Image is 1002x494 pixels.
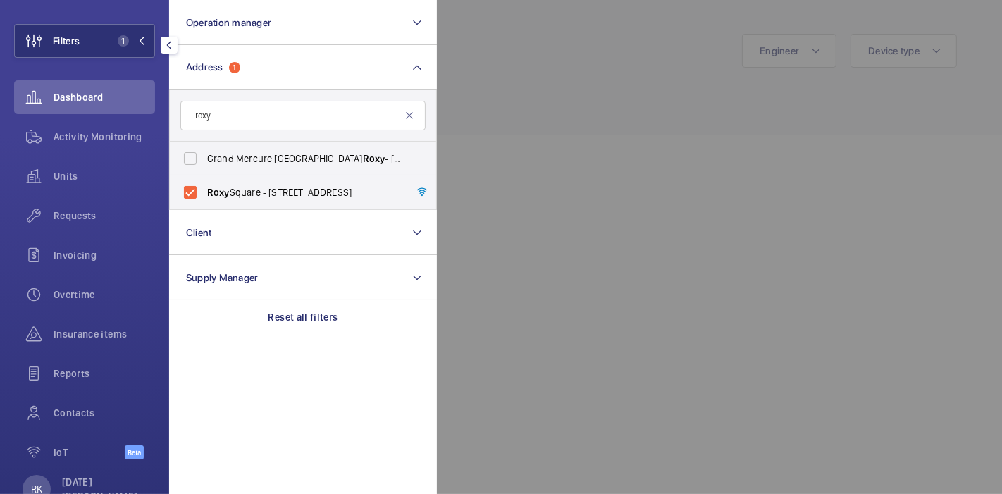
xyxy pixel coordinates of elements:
span: Beta [125,445,144,459]
span: Filters [53,34,80,48]
span: Units [54,169,155,183]
span: Insurance items [54,327,155,341]
span: Activity Monitoring [54,130,155,144]
button: Filters1 [14,24,155,58]
span: Overtime [54,288,155,302]
span: Reports [54,366,155,381]
span: 1 [118,35,129,47]
span: Dashboard [54,90,155,104]
span: Invoicing [54,248,155,262]
span: IoT [54,445,125,459]
span: Requests [54,209,155,223]
span: Contacts [54,406,155,420]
